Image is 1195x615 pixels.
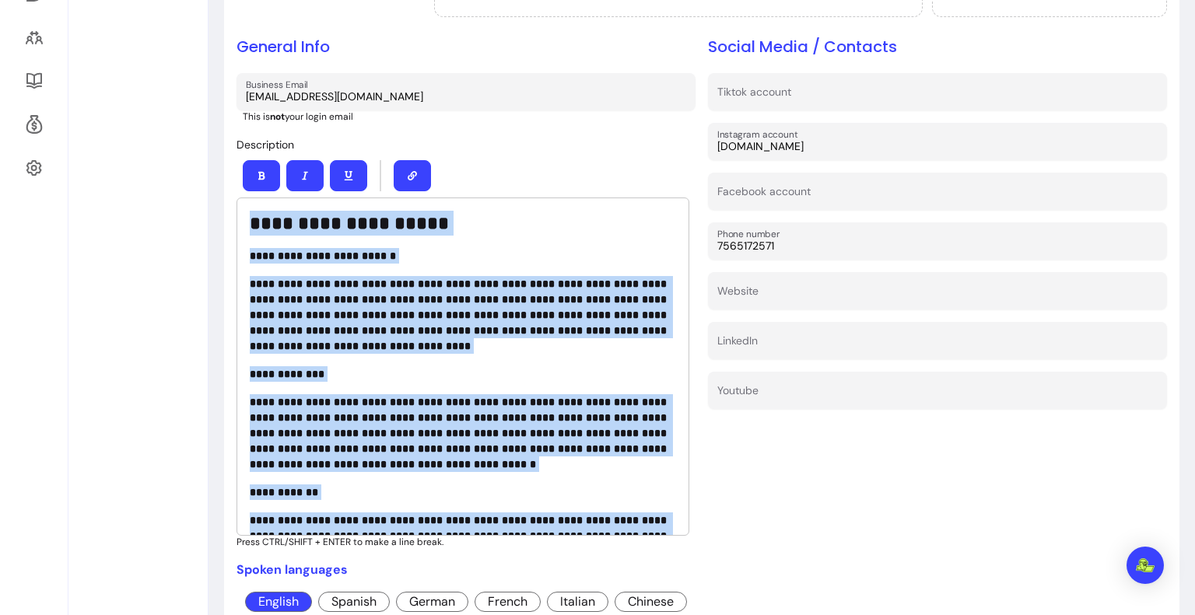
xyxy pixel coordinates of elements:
[245,592,312,612] span: English
[717,89,1158,104] input: Tiktok account
[270,110,285,123] b: not
[717,387,1158,403] input: Youtube
[1127,547,1164,584] div: Open Intercom Messenger
[717,238,1158,253] input: Phone number
[237,36,696,58] h2: General Info
[717,188,1158,204] input: Facebook account
[19,149,49,187] a: Settings
[19,19,49,56] a: Clients
[243,110,696,123] p: This is your login email
[237,138,294,152] span: Description
[19,62,49,100] a: Resources
[396,592,468,612] span: German
[717,227,785,240] label: Phone number
[246,78,314,91] label: Business Email
[708,36,1167,58] h2: Social Media / Contacts
[717,138,1158,154] input: Instagram account
[717,128,803,141] label: Instagram account
[19,106,49,143] a: Refer & Earn
[246,89,686,104] input: Business Email
[547,592,608,612] span: Italian
[717,288,1158,303] input: Website
[318,592,390,612] span: Spanish
[717,337,1158,353] input: LinkedIn
[237,536,696,548] p: Press CTRL/SHIFT + ENTER to make a line break.
[237,561,696,579] p: Spoken languages
[475,592,541,612] span: French
[615,592,687,612] span: Chinese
